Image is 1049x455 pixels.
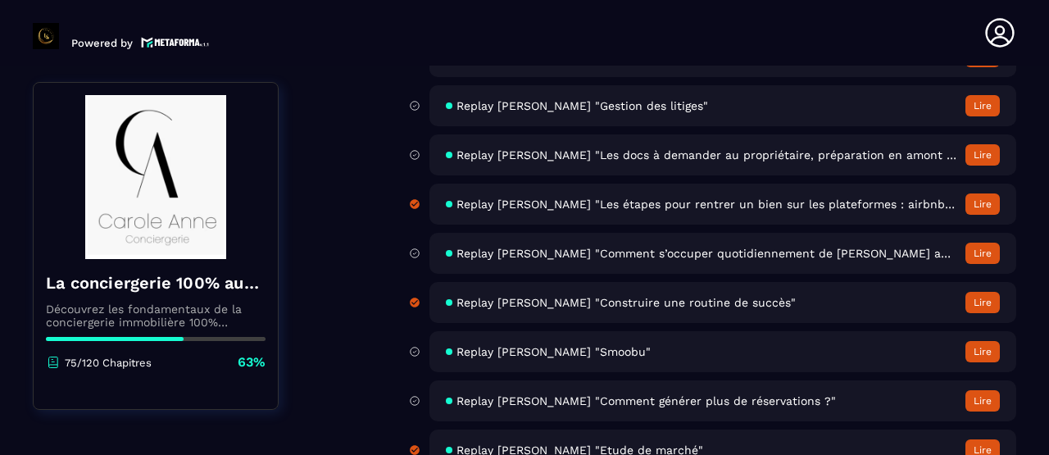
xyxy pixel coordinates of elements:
p: Powered by [71,37,133,49]
button: Lire [965,95,1000,116]
p: Découvrez les fondamentaux de la conciergerie immobilière 100% automatisée. Cette formation est c... [46,303,266,329]
button: Lire [965,292,1000,313]
button: Lire [965,144,1000,166]
span: Replay [PERSON_NAME] "Comment générer plus de réservations ?" [456,394,836,407]
button: Lire [965,390,1000,412]
span: Replay [PERSON_NAME] "Smoobu" [456,345,651,358]
span: Replay [PERSON_NAME] "Les étapes pour rentrer un bien sur les plateformes : airbnb/booking" [456,198,957,211]
h4: La conciergerie 100% automatisée [46,271,266,294]
span: Replay [PERSON_NAME] "Construire une routine de succès" [456,296,796,309]
p: 75/120 Chapitres [65,357,152,369]
button: Lire [965,341,1000,362]
button: Lire [965,243,1000,264]
img: logo-branding [33,23,59,49]
span: Replay [PERSON_NAME] "Les docs à demander au propriétaire, préparation en amont d'un rdv" [456,148,957,162]
img: logo [141,35,210,49]
p: 63% [238,353,266,371]
img: banner [46,95,266,259]
span: Replay [PERSON_NAME] "Comment s’occuper quotidiennement de [PERSON_NAME] annonces" [456,247,957,260]
button: Lire [965,193,1000,215]
span: Replay [PERSON_NAME] "Gestion des litiges" [456,99,708,112]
